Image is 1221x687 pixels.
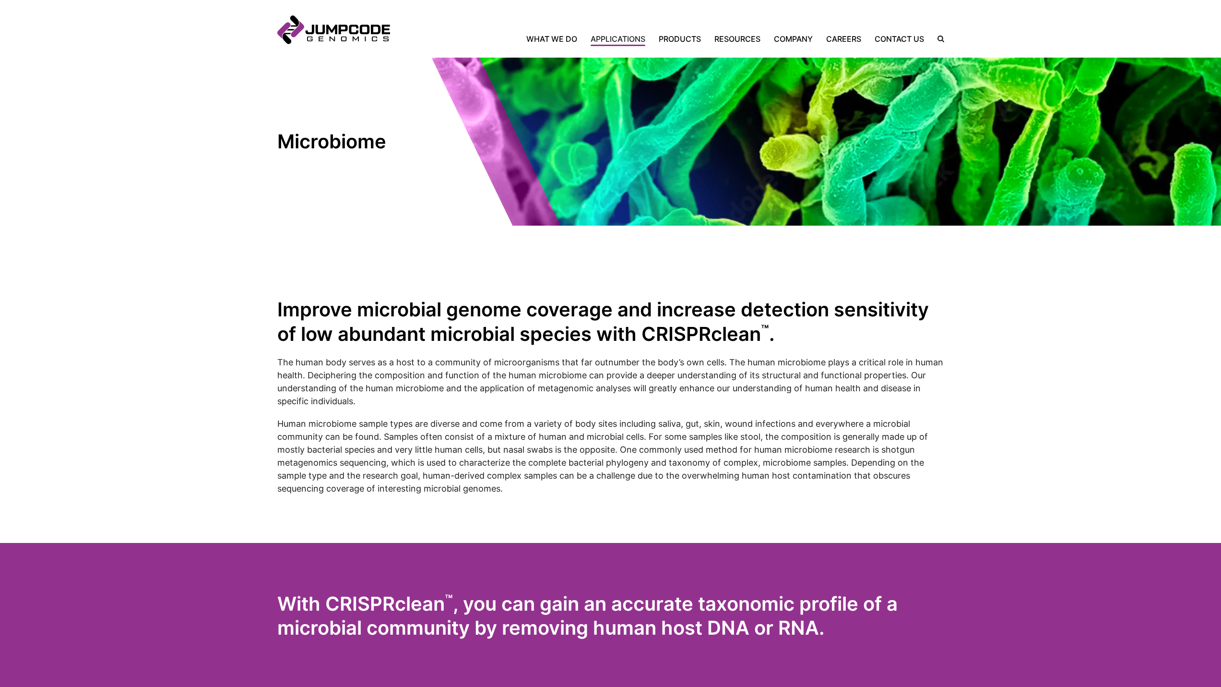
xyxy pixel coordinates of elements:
[445,591,453,606] sup: ™
[584,33,652,45] a: Applications
[277,130,450,154] h1: Microbiome
[390,33,931,45] nav: Primary Navigation
[767,33,819,45] a: Company
[868,33,931,45] a: Contact Us
[819,33,868,45] a: Careers
[277,298,929,346] strong: Improve microbial genome coverage and increase detection sensitivity of low abundant microbial sp...
[931,36,944,42] label: Search the site.
[277,356,944,408] p: The human body serves as a host to a community of microorganisms that far outnumber the body’s ow...
[708,33,767,45] a: Resources
[526,33,584,45] a: What We Do
[652,33,708,45] a: Products
[277,592,898,639] strong: With CRISPRclean , you can gain an accurate taxonomic profile of a microbial community by removin...
[277,417,944,495] p: Human microbiome sample types are diverse and come from a variety of body sites including saliva,...
[761,322,769,337] sup: ™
